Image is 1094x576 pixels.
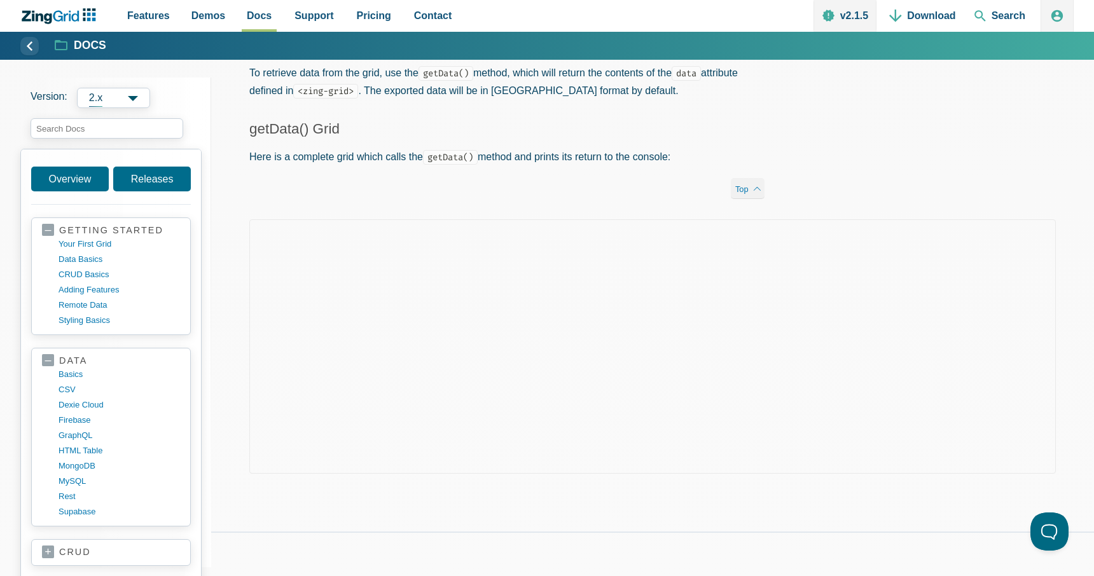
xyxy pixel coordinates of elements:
code: data [672,66,701,81]
a: firebase [59,413,180,428]
code: getData() [423,150,478,165]
a: ZingChart Logo. Click to return to the homepage [20,8,102,24]
span: Pricing [357,7,391,24]
a: supabase [59,504,180,519]
a: CSV [59,382,180,397]
iframe: Help Scout Beacon - Open [1030,512,1069,551]
p: Here is a complete grid which calls the method and prints its return to the console: [249,148,765,165]
a: remote data [59,298,180,313]
span: Version: [31,88,67,108]
a: Overview [31,167,109,191]
a: GraphQL [59,428,180,443]
a: styling basics [59,313,180,328]
span: Contact [414,7,452,24]
a: crud [42,546,180,559]
strong: Docs [74,40,106,51]
a: MongoDB [59,458,180,474]
span: Support [294,7,333,24]
a: your first grid [59,237,180,252]
a: getData() Grid [249,121,340,137]
a: getting started [42,224,180,237]
p: To retrieve data from the grid, use the method, which will return the contents of the attribute d... [249,64,765,99]
a: adding features [59,282,180,298]
code: getData() [419,66,473,81]
label: Versions [31,88,201,108]
input: search input [31,118,183,139]
code: <zing-grid> [293,84,358,99]
a: basics [59,367,180,382]
a: dexie cloud [59,397,180,413]
a: HTML table [59,443,180,458]
span: Demos [191,7,225,24]
a: Releases [113,167,191,191]
a: data [42,355,180,367]
a: rest [59,489,180,504]
a: data basics [59,252,180,267]
a: MySQL [59,474,180,489]
a: CRUD basics [59,267,180,282]
iframe: Demo loaded in iFrame [249,219,1056,474]
a: Docs [55,38,106,53]
span: Features [127,7,170,24]
span: Docs [247,7,272,24]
